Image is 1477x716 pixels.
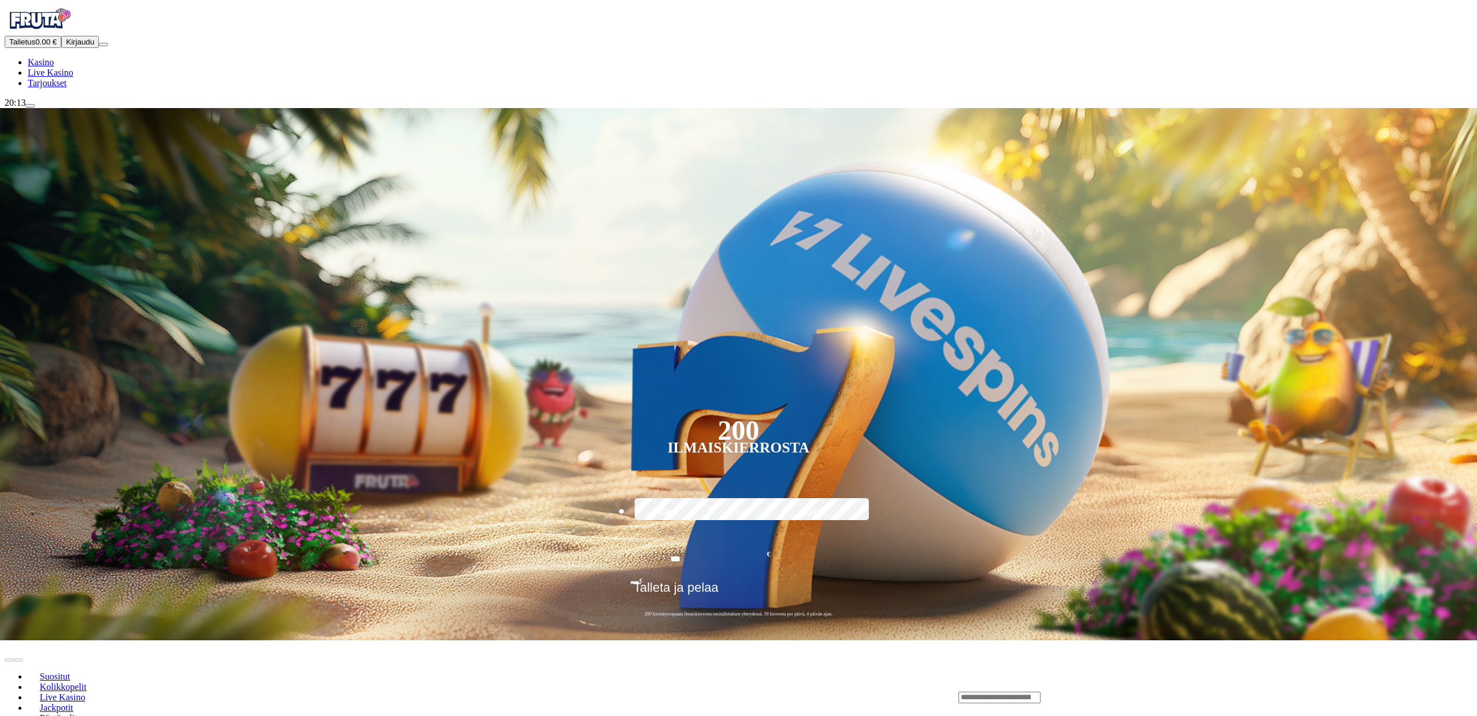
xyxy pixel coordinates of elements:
[5,25,74,35] a: Fruta
[632,496,697,530] label: €50
[5,658,14,662] button: prev slide
[780,496,845,530] label: €250
[28,78,66,88] a: gift-inverted iconTarjoukset
[958,692,1041,703] input: Search
[25,104,35,107] button: live-chat
[767,549,771,560] span: €
[61,36,99,48] button: Kirjaudu
[5,5,74,34] img: Fruta
[99,43,108,46] button: menu
[28,68,73,77] span: Live Kasino
[634,580,719,603] span: Talleta ja pelaa
[5,98,25,107] span: 20:13
[668,441,810,455] div: Ilmaiskierrosta
[28,57,54,67] a: diamond iconKasino
[630,611,847,617] span: 200 kierrätysvapaata ilmaiskierrosta ensitalletuksen yhteydessä. 50 kierrosta per päivä, 4 päivän...
[639,577,643,584] span: €
[28,57,54,67] span: Kasino
[28,678,98,695] a: Kolikkopelit
[28,68,73,77] a: poker-chip iconLive Kasino
[717,424,759,437] div: 200
[5,36,61,48] button: Talletusplus icon0.00 €
[630,580,847,604] button: Talleta ja pelaa
[28,699,85,716] a: Jackpotit
[28,78,66,88] span: Tarjoukset
[706,496,771,530] label: €150
[35,703,78,713] span: Jackpotit
[35,672,75,681] span: Suositut
[5,5,1472,88] nav: Primary
[35,682,91,692] span: Kolikkopelit
[35,38,57,46] span: 0.00 €
[66,38,94,46] span: Kirjaudu
[28,688,97,706] a: Live Kasino
[28,667,82,685] a: Suositut
[9,38,35,46] span: Talletus
[35,692,90,702] span: Live Kasino
[14,658,23,662] button: next slide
